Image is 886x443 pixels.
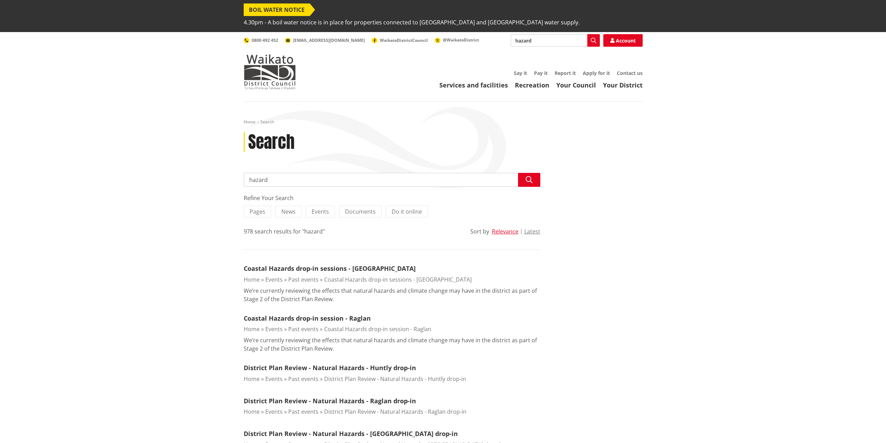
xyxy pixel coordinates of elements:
span: Pages [250,208,265,215]
a: Pay it [534,70,548,76]
a: District Plan Review - Natural Hazards - Raglan drop-in [324,408,466,415]
span: @WaikatoDistrict [443,37,479,43]
button: Latest [524,228,540,235]
a: WaikatoDistrictCouncil [372,37,428,43]
a: @WaikatoDistrict [435,37,479,43]
a: District Plan Review - Natural Hazards - [GEOGRAPHIC_DATA] drop-in [244,429,458,438]
span: Documents [345,208,376,215]
p: We’re currently reviewing the effects that natural hazards and climate change may have in the dis... [244,287,540,303]
a: Events [265,276,283,283]
p: We’re currently reviewing the effects that natural hazards and climate change may have in the dis... [244,336,540,353]
img: Waikato District Council - Te Kaunihera aa Takiwaa o Waikato [244,54,296,89]
a: Events [265,325,283,333]
a: Your Council [556,81,596,89]
h1: Search [248,132,295,152]
a: Past events [288,375,319,383]
a: Home [244,375,260,383]
a: Events [265,408,283,415]
a: Say it [514,70,527,76]
a: District Plan Review - Natural Hazards - Raglan drop-in [244,397,416,405]
a: Coastal Hazards drop-in session - Raglan [244,314,371,322]
a: Home [244,276,260,283]
a: Coastal Hazards drop-in session - Raglan [324,325,431,333]
span: News [281,208,296,215]
a: Past events [288,276,319,283]
a: Contact us [617,70,643,76]
span: Do it online [392,208,422,215]
div: Sort by [470,227,489,236]
a: Recreation [515,81,549,89]
div: 978 search results for "hazard" [244,227,325,236]
div: Refine Your Search [244,194,540,202]
a: [EMAIL_ADDRESS][DOMAIN_NAME] [285,37,365,43]
span: BOIL WATER NOTICE [244,3,310,16]
span: [EMAIL_ADDRESS][DOMAIN_NAME] [293,37,365,43]
a: Services and facilities [439,81,508,89]
a: Home [244,325,260,333]
a: 0800 492 452 [244,37,278,43]
a: Report it [555,70,576,76]
button: Relevance [492,228,518,235]
a: District Plan Review - Natural Hazards - Huntly drop-in [324,375,466,383]
a: Your District [603,81,643,89]
span: WaikatoDistrictCouncil [380,37,428,43]
a: Past events [288,325,319,333]
a: Past events [288,408,319,415]
a: Coastal Hazards drop-in sessions - [GEOGRAPHIC_DATA] [244,264,416,273]
input: Search input [244,173,540,187]
span: 0800 492 452 [252,37,278,43]
a: Events [265,375,283,383]
span: 4.30pm - A boil water notice is in place for properties connected to [GEOGRAPHIC_DATA] and [GEOGR... [244,16,580,29]
span: Events [312,208,329,215]
a: Home [244,119,256,125]
a: Apply for it [583,70,610,76]
a: District Plan Review - Natural Hazards - Huntly drop-in [244,364,416,372]
span: Search [260,119,274,125]
a: Account [603,34,643,47]
nav: breadcrumb [244,119,643,125]
input: Search input [511,34,600,47]
a: Coastal Hazards drop-in sessions - [GEOGRAPHIC_DATA] [324,276,472,283]
a: Home [244,408,260,415]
